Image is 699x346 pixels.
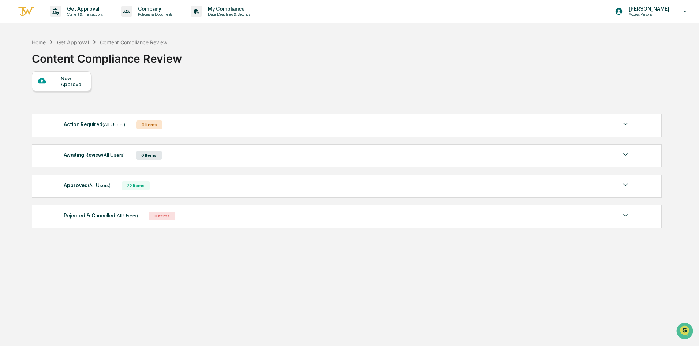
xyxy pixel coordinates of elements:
p: Data, Deadlines & Settings [202,12,254,17]
div: Content Compliance Review [100,39,167,45]
img: caret [621,150,630,159]
div: Approved [64,181,111,190]
div: 22 Items [122,181,150,190]
img: logo [18,5,35,18]
span: (All Users) [102,152,125,158]
div: 0 Items [136,151,162,160]
a: Powered byPylon [52,124,89,130]
p: How can we help? [7,15,133,27]
div: 🗄️ [53,93,59,99]
div: 🖐️ [7,93,13,99]
div: Start new chat [25,56,120,63]
span: (All Users) [102,122,125,127]
div: 0 Items [136,120,162,129]
a: 🔎Data Lookup [4,103,49,116]
div: Content Compliance Review [32,46,182,65]
div: Action Required [64,120,125,129]
div: Rejected & Cancelled [64,211,138,220]
span: Data Lookup [15,106,46,114]
div: Awaiting Review [64,150,125,160]
p: Policies & Documents [132,12,176,17]
div: We're available if you need us! [25,63,93,69]
img: caret [621,211,630,220]
p: My Compliance [202,6,254,12]
img: caret [621,181,630,189]
span: (All Users) [88,182,111,188]
p: Access Persons [623,12,673,17]
a: 🖐️Preclearance [4,89,50,103]
span: Attestations [60,92,91,100]
p: Company [132,6,176,12]
div: 0 Items [149,212,175,220]
div: Get Approval [57,39,89,45]
span: Pylon [73,124,89,130]
div: Home [32,39,46,45]
p: Content & Transactions [61,12,106,17]
img: 1746055101610-c473b297-6a78-478c-a979-82029cc54cd1 [7,56,20,69]
div: New Approval [61,75,85,87]
img: caret [621,120,630,129]
iframe: Open customer support [676,322,695,342]
span: (All Users) [115,213,138,219]
a: 🗄️Attestations [50,89,94,103]
p: Get Approval [61,6,106,12]
button: Start new chat [124,58,133,67]
div: 🔎 [7,107,13,113]
span: Preclearance [15,92,47,100]
p: [PERSON_NAME] [623,6,673,12]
